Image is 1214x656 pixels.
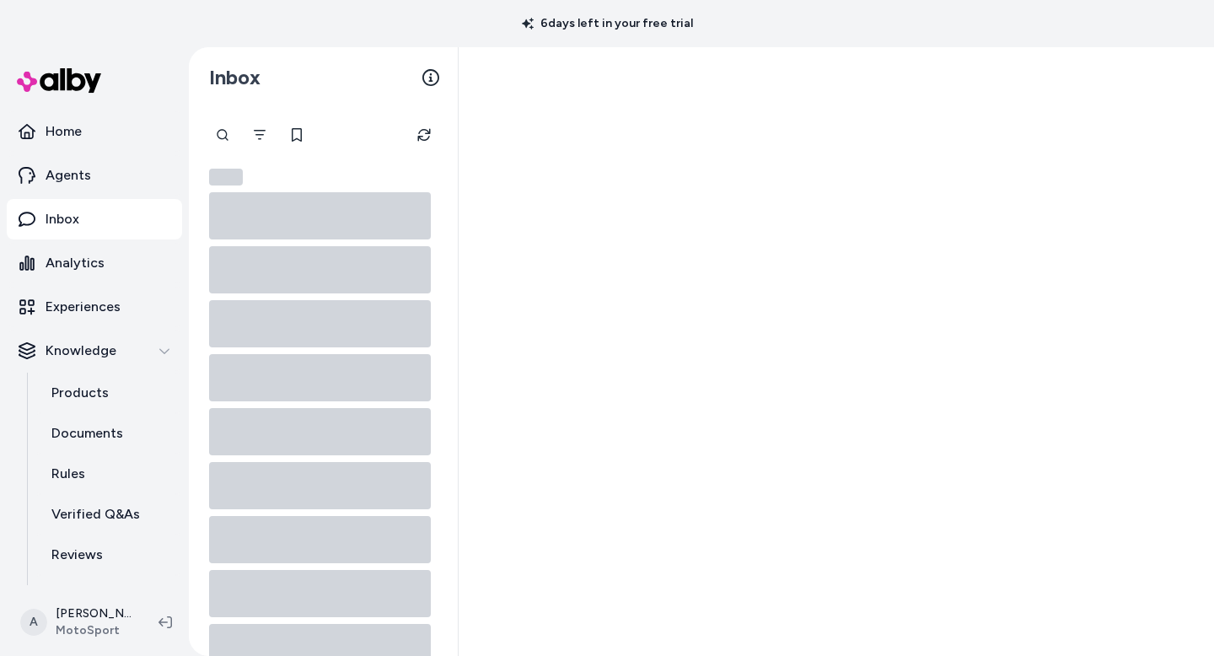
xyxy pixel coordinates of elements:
a: Agents [7,155,182,196]
a: Verified Q&As [35,494,182,535]
p: Home [46,121,82,142]
img: alby Logo [17,68,101,93]
p: Agents [46,165,91,186]
p: Products [51,383,109,403]
a: Home [7,111,182,152]
p: Inbox [46,209,79,229]
button: A[PERSON_NAME]MotoSport [10,595,145,649]
button: Knowledge [7,331,182,371]
h2: Inbox [209,65,261,90]
a: Analytics [7,243,182,283]
p: Knowledge [46,341,116,361]
p: Experiences [46,297,121,317]
button: Filter [243,118,277,152]
button: Refresh [407,118,441,152]
a: Experiences [7,287,182,327]
p: Analytics [46,253,105,273]
p: Verified Q&As [51,504,140,524]
p: 6 days left in your free trial [512,15,703,32]
a: Inbox [7,199,182,239]
a: Reviews [35,535,182,575]
p: Rules [51,464,85,484]
span: MotoSport [56,622,132,639]
a: Documents [35,413,182,454]
a: Survey Questions [35,575,182,616]
a: Products [35,373,182,413]
p: [PERSON_NAME] [56,605,132,622]
p: Documents [51,423,123,444]
p: Reviews [51,545,103,565]
a: Rules [35,454,182,494]
span: A [20,609,47,636]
